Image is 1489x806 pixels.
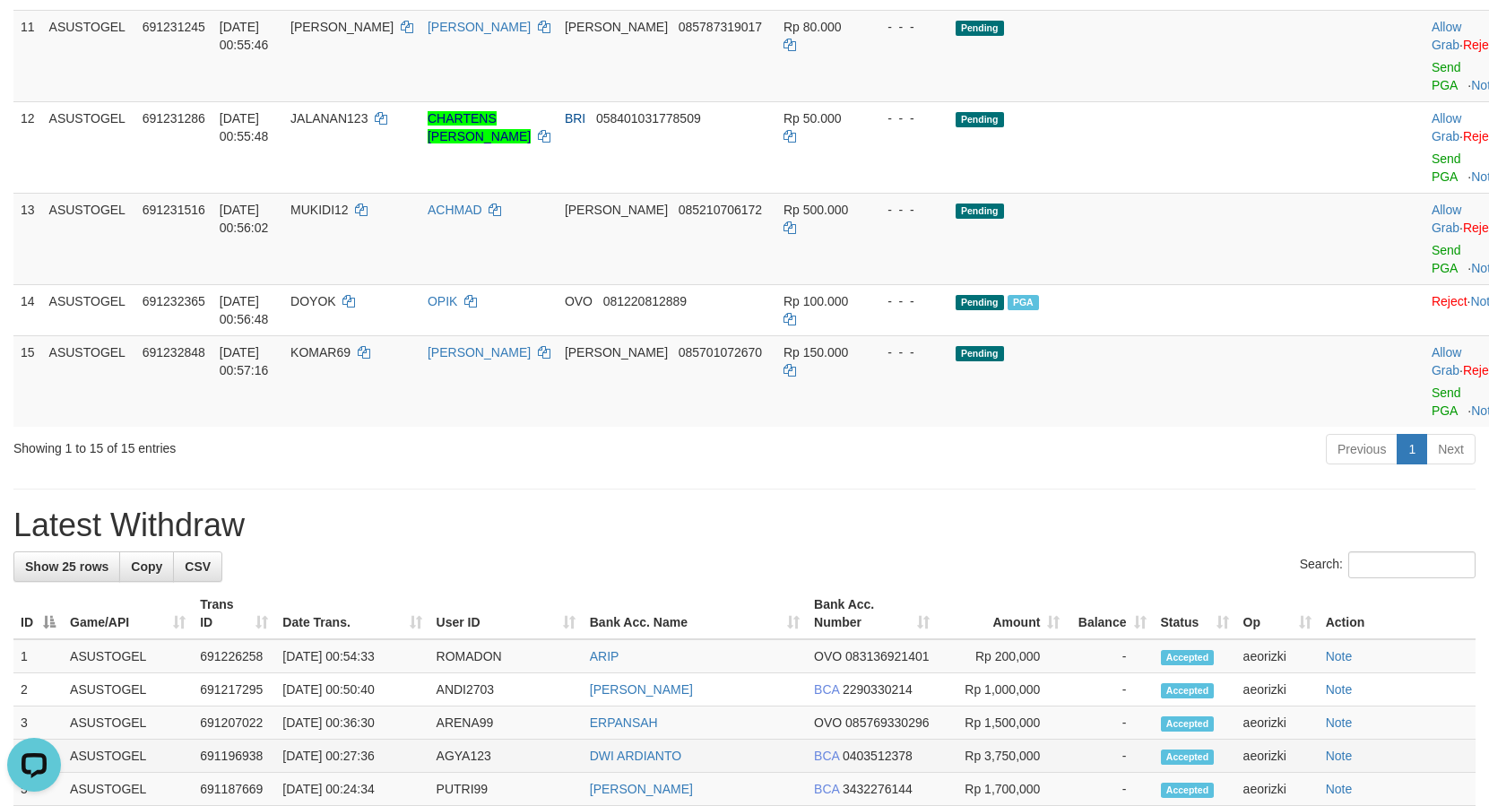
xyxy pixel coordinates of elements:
a: [PERSON_NAME] [428,20,531,34]
a: ARIP [590,649,619,663]
span: Accepted [1161,650,1215,665]
td: aeorizki [1236,639,1319,673]
td: 12 [13,101,42,193]
h1: Latest Withdraw [13,507,1476,543]
span: Copy 081220812889 to clipboard [603,294,687,308]
span: Copy 3432276144 to clipboard [843,782,913,796]
td: 691196938 [193,740,275,773]
span: Copy 085210706172 to clipboard [679,203,762,217]
td: - [1067,773,1153,806]
label: Search: [1300,551,1476,578]
td: ASUSTOGEL [42,193,135,284]
td: ASUSTOGEL [42,10,135,101]
span: Pending [956,346,1004,361]
td: ASUSTOGEL [42,335,135,427]
a: Allow Grab [1432,345,1461,377]
td: ASUSTOGEL [63,773,193,806]
span: [PERSON_NAME] [290,20,394,34]
span: JALANAN123 [290,111,368,126]
span: Pending [956,295,1004,310]
span: [PERSON_NAME] [565,203,668,217]
td: [DATE] 00:27:36 [275,740,429,773]
div: Showing 1 to 15 of 15 entries [13,432,607,457]
span: · [1432,345,1463,377]
td: PUTRI99 [429,773,583,806]
span: Copy 085787319017 to clipboard [679,20,762,34]
a: CSV [173,551,222,582]
td: Rp 200,000 [937,639,1067,673]
td: [DATE] 00:50:40 [275,673,429,706]
div: - - - [873,343,941,361]
td: [DATE] 00:36:30 [275,706,429,740]
td: 691226258 [193,639,275,673]
div: - - - [873,292,941,310]
th: Amount: activate to sort column ascending [937,588,1067,639]
span: Copy 0403512378 to clipboard [843,749,913,763]
th: Bank Acc. Name: activate to sort column ascending [583,588,807,639]
td: ASUSTOGEL [63,639,193,673]
td: aeorizki [1236,673,1319,706]
span: Copy 058401031778509 to clipboard [596,111,701,126]
a: Allow Grab [1432,203,1461,235]
span: [DATE] 00:56:02 [220,203,269,235]
span: BCA [814,682,839,697]
span: Rp 100.000 [783,294,848,308]
a: Note [1326,749,1353,763]
td: ASUSTOGEL [42,101,135,193]
td: 1 [13,639,63,673]
span: Pending [956,204,1004,219]
span: BCA [814,749,839,763]
td: aeorizki [1236,740,1319,773]
td: 14 [13,284,42,335]
td: 15 [13,335,42,427]
input: Search: [1348,551,1476,578]
td: Rp 3,750,000 [937,740,1067,773]
td: 691187669 [193,773,275,806]
td: - [1067,639,1153,673]
span: Accepted [1161,750,1215,765]
a: Note [1326,649,1353,663]
th: Game/API: activate to sort column ascending [63,588,193,639]
span: 691231245 [143,20,205,34]
span: 691231286 [143,111,205,126]
a: Reject [1432,294,1467,308]
span: Copy [131,559,162,574]
td: 2 [13,673,63,706]
a: [PERSON_NAME] [590,682,693,697]
td: Rp 1,500,000 [937,706,1067,740]
td: ASUSTOGEL [42,284,135,335]
td: 691217295 [193,673,275,706]
a: CHARTENS [PERSON_NAME] [428,111,531,143]
td: [DATE] 00:24:34 [275,773,429,806]
a: [PERSON_NAME] [590,782,693,796]
span: Copy 083136921401 to clipboard [845,649,929,663]
a: ERPANSAH [590,715,658,730]
span: Show 25 rows [25,559,108,574]
button: Open LiveChat chat widget [7,7,61,61]
a: OPIK [428,294,457,308]
span: · [1432,111,1463,143]
span: Pending [956,21,1004,36]
span: Marked by aeorizki [1008,295,1039,310]
span: [DATE] 00:57:16 [220,345,269,377]
th: Bank Acc. Number: activate to sort column ascending [807,588,937,639]
a: [PERSON_NAME] [428,345,531,360]
span: [PERSON_NAME] [565,345,668,360]
span: Copy 085701072670 to clipboard [679,345,762,360]
a: 1 [1397,434,1427,464]
a: Note [1326,782,1353,796]
span: KOMAR69 [290,345,351,360]
span: OVO [814,649,842,663]
th: Date Trans.: activate to sort column ascending [275,588,429,639]
td: ASUSTOGEL [63,706,193,740]
td: ANDI2703 [429,673,583,706]
th: User ID: activate to sort column ascending [429,588,583,639]
a: Send PGA [1432,152,1461,184]
a: Allow Grab [1432,20,1461,52]
a: Show 25 rows [13,551,120,582]
th: ID: activate to sort column descending [13,588,63,639]
td: 13 [13,193,42,284]
span: CSV [185,559,211,574]
a: Note [1326,682,1353,697]
span: Copy 085769330296 to clipboard [845,715,929,730]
